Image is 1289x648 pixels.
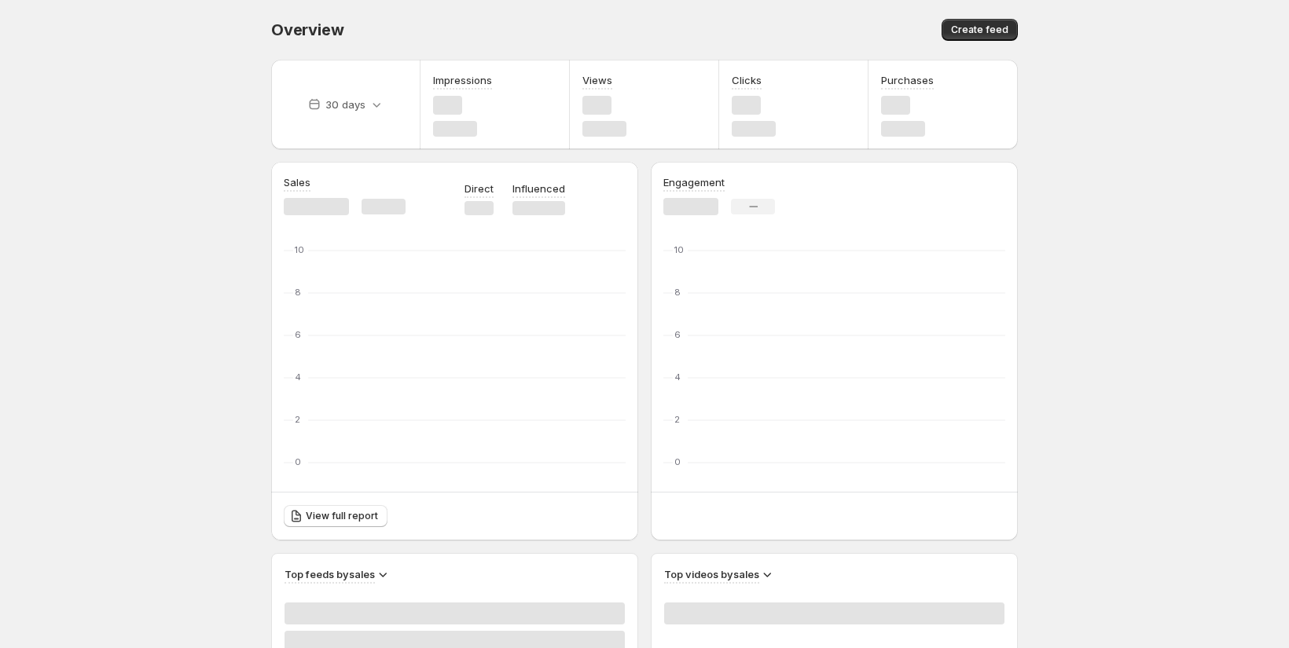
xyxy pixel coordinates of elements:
[664,566,759,582] h3: Top videos by sales
[325,97,365,112] p: 30 days
[285,566,375,582] h3: Top feeds by sales
[284,505,387,527] a: View full report
[674,287,681,298] text: 8
[582,72,612,88] h3: Views
[512,181,565,196] p: Influenced
[881,72,934,88] h3: Purchases
[942,19,1018,41] button: Create feed
[951,24,1008,36] span: Create feed
[433,72,492,88] h3: Impressions
[295,414,300,425] text: 2
[295,244,304,255] text: 10
[295,287,301,298] text: 8
[295,456,301,467] text: 0
[674,414,680,425] text: 2
[674,244,684,255] text: 10
[663,174,725,190] h3: Engagement
[465,181,494,196] p: Direct
[271,20,343,39] span: Overview
[284,174,310,190] h3: Sales
[295,329,301,340] text: 6
[674,372,681,383] text: 4
[674,456,681,467] text: 0
[295,372,301,383] text: 4
[674,329,681,340] text: 6
[732,72,762,88] h3: Clicks
[306,510,378,522] span: View full report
